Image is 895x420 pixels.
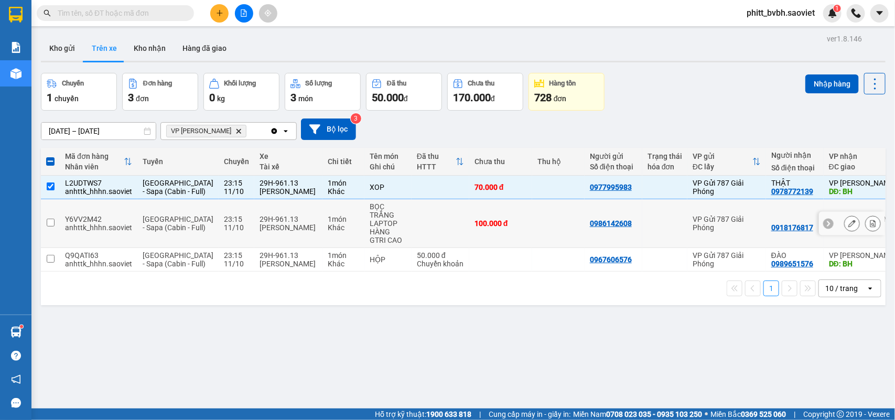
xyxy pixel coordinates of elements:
div: 1 món [328,251,359,260]
th: Toggle SortBy [687,148,766,176]
button: Khối lượng0kg [203,73,279,111]
span: | [479,408,481,420]
div: Chưa thu [468,80,495,87]
div: Chưa thu [475,157,527,166]
span: question-circle [11,351,21,361]
span: 170.000 [453,91,491,104]
div: VP nhận [829,152,889,160]
div: Khác [328,223,359,232]
div: 23:15 [224,179,249,187]
button: Nhập hàng [805,74,859,93]
span: plus [216,9,223,17]
div: 1 món [328,215,359,223]
span: đơn [554,94,567,103]
div: 0989651576 [771,260,813,268]
button: Chuyến1chuyến [41,73,117,111]
div: 50.000 đ [417,251,464,260]
div: hóa đơn [648,163,682,171]
div: Chi tiết [328,157,359,166]
div: Y6VV2M42 [65,215,132,223]
span: 3 [290,91,296,104]
button: caret-down [870,4,889,23]
button: Hàng đã giao [174,36,235,61]
div: ver 1.8.146 [827,33,862,45]
span: 0 [209,91,215,104]
button: Bộ lọc [301,119,356,140]
button: Đã thu50.000đ [366,73,442,111]
input: Select a date range. [41,123,156,139]
div: Đơn hàng [143,80,172,87]
div: THẬT [771,179,818,187]
div: 70.000 đ [475,183,527,191]
div: HTTT [417,163,456,171]
button: Chưa thu170.000đ [447,73,523,111]
img: icon-new-feature [828,8,837,18]
span: chuyến [55,94,79,103]
div: anhttk_hhhn.saoviet [65,187,132,196]
div: [PERSON_NAME] [260,260,317,268]
div: Mã đơn hàng [65,152,124,160]
button: Kho nhận [125,36,174,61]
img: phone-icon [851,8,861,18]
div: Khác [328,187,359,196]
div: Xe [260,152,317,160]
div: VP gửi [693,152,752,160]
div: Số điện thoại [771,164,818,172]
div: ĐC giao [829,163,889,171]
div: Người gửi [590,152,637,160]
div: anhttk_hhhn.saoviet [65,260,132,268]
svg: open [282,127,290,135]
sup: 3 [351,113,361,124]
button: Số lượng3món [285,73,361,111]
div: [PERSON_NAME] [260,187,317,196]
span: 728 [534,91,552,104]
div: HÀNG GTRI CAO [370,228,406,244]
th: Toggle SortBy [60,148,137,176]
div: Trạng thái [648,152,682,160]
div: 0978772139 [771,187,813,196]
div: VP Gửi 787 Giải Phóng [693,251,761,268]
div: Khác [328,260,359,268]
th: Toggle SortBy [412,148,469,176]
div: 1 món [328,179,359,187]
div: Chuyển khoản [417,260,464,268]
div: Sửa đơn hàng [844,216,860,231]
sup: 1 [834,5,841,12]
span: 3 [128,91,134,104]
div: 100.000 đ [475,219,527,228]
span: copyright [837,411,844,418]
img: solution-icon [10,42,21,53]
span: đ [491,94,495,103]
div: 29H-961.13 [260,251,317,260]
div: XOP [370,183,406,191]
div: Khối lượng [224,80,256,87]
img: warehouse-icon [10,68,21,79]
div: ĐÀO [771,251,818,260]
div: Chuyến [224,157,249,166]
div: 0918176817 [771,223,813,232]
svg: open [866,284,875,293]
strong: 0369 525 060 [741,410,786,418]
span: caret-down [875,8,885,18]
span: notification [11,374,21,384]
div: Thu hộ [537,157,579,166]
div: VP Gửi 787 Giải Phóng [693,179,761,196]
sup: 1 [20,325,23,328]
span: [GEOGRAPHIC_DATA] - Sapa (Cabin - Full) [143,179,213,196]
div: BỌC TRẮNG LAPTOP [370,202,406,228]
div: HỘP [370,255,406,264]
button: Hàng tồn728đơn [529,73,605,111]
div: Số điện thoại [590,163,637,171]
div: Đã thu [387,80,406,87]
div: 29H-961.13 [260,179,317,187]
div: Tài xế [260,163,317,171]
div: 11/10 [224,187,249,196]
strong: 1900 633 818 [426,410,471,418]
button: Kho gửi [41,36,83,61]
div: Chuyến [62,80,84,87]
div: Số lượng [306,80,332,87]
button: plus [210,4,229,23]
div: Nhân viên [65,163,124,171]
span: message [11,398,21,408]
div: anhttk_hhhn.saoviet [65,223,132,232]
